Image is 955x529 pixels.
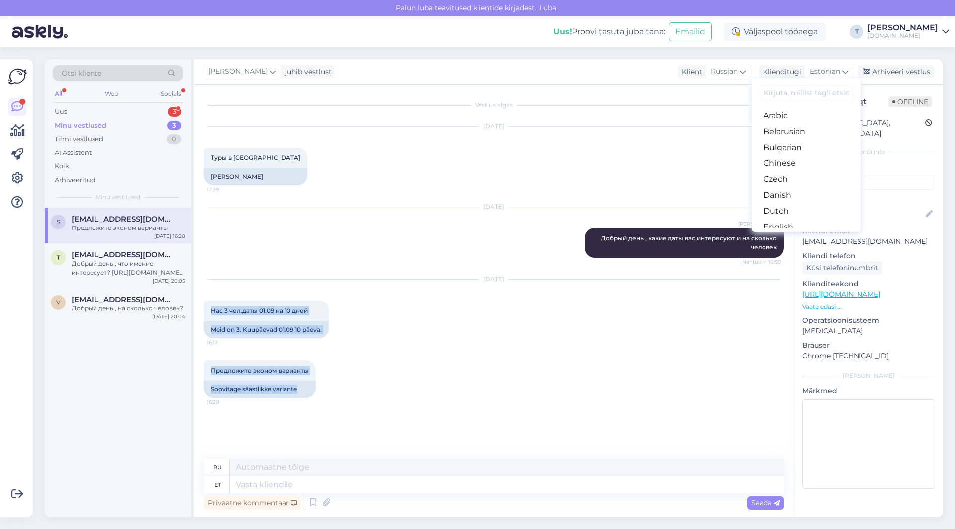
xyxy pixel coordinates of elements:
[204,275,784,284] div: [DATE]
[55,161,69,171] div: Kõik
[211,367,309,374] span: Предложите эконом варианты
[752,155,861,171] a: Chinese
[211,154,300,161] span: Туры в [GEOGRAPHIC_DATA]
[742,258,781,266] span: Nähtud ✓ 10:59
[867,32,938,40] div: [DOMAIN_NAME]
[711,66,738,77] span: Russian
[738,220,781,227] span: [PERSON_NAME]
[168,107,181,117] div: 3
[752,171,861,187] a: Czech
[207,186,244,193] span: 17:39
[55,107,67,117] div: Uus
[55,121,106,131] div: Minu vestlused
[57,254,60,261] span: t
[103,87,120,100] div: Web
[154,232,185,240] div: [DATE] 16:20
[72,215,175,224] span: sahadga58@list.ru
[8,67,27,86] img: Askly Logo
[207,398,244,406] span: 16:20
[802,290,880,299] a: [URL][DOMAIN_NAME]
[211,307,308,314] span: Нас 3 чел.даты 01.09 на 10 дней
[802,194,935,204] p: Kliendi nimi
[810,66,840,77] span: Estonian
[751,498,780,507] span: Saada
[159,87,183,100] div: Socials
[752,124,861,140] a: Belarusian
[204,122,784,131] div: [DATE]
[678,67,702,77] div: Klient
[802,226,935,236] p: Kliendi email
[802,340,935,351] p: Brauser
[53,87,64,100] div: All
[72,250,175,259] span: tokmacevamaria4@gmail.com
[802,279,935,289] p: Klienditeekond
[724,23,826,41] div: Väljaspool tööaega
[803,209,924,220] input: Lisa nimi
[802,162,935,173] p: Kliendi tag'id
[95,193,140,202] span: Minu vestlused
[802,302,935,311] p: Vaata edasi ...
[536,3,559,12] span: Luba
[752,187,861,203] a: Danish
[802,386,935,396] p: Märkmed
[208,66,268,77] span: [PERSON_NAME]
[802,175,935,190] input: Lisa tag
[850,25,863,39] div: T
[55,175,95,185] div: Arhiveeritud
[752,203,861,219] a: Dutch
[281,67,332,77] div: juhib vestlust
[204,168,307,185] div: [PERSON_NAME]
[802,315,935,326] p: Operatsioonisüsteem
[752,108,861,124] a: Arabic
[56,299,60,306] span: v
[72,224,185,232] div: Предложите эконом варианты
[153,277,185,285] div: [DATE] 20:05
[55,148,92,158] div: AI Assistent
[867,24,938,32] div: [PERSON_NAME]
[759,67,801,77] div: Klienditugi
[167,121,181,131] div: 3
[752,140,861,155] a: Bulgarian
[204,381,316,398] div: Soovitage säästlikke variante
[553,26,665,38] div: Proovi tasuta juba täna:
[207,339,244,346] span: 16:17
[802,261,882,275] div: Küsi telefoninumbrit
[802,148,935,156] div: Kliendi info
[760,85,853,101] input: Kirjuta, millist tag'i otsid
[802,371,935,380] div: [PERSON_NAME]
[213,459,222,476] div: ru
[858,65,934,78] div: Arhiveeri vestlus
[888,96,932,107] span: Offline
[204,101,784,110] div: Vestlus algas
[167,134,181,144] div: 0
[152,313,185,320] div: [DATE] 20:04
[204,496,301,510] div: Privaatne kommentaar
[72,295,175,304] span: valentinaborisova85@gmail.com
[72,259,185,277] div: Добрый день , что именно интересует? [URL][DOMAIN_NAME][DATE]
[55,134,103,144] div: Tiimi vestlused
[553,27,572,36] b: Uus!
[802,251,935,261] p: Kliendi telefon
[204,321,329,338] div: Meid on 3. Kuupäevad 01.09 10 päeva.
[802,236,935,247] p: [EMAIL_ADDRESS][DOMAIN_NAME]
[805,118,925,139] div: [GEOGRAPHIC_DATA], [GEOGRAPHIC_DATA]
[867,24,949,40] a: [PERSON_NAME][DOMAIN_NAME]
[204,202,784,211] div: [DATE]
[802,326,935,336] p: [MEDICAL_DATA]
[752,219,861,235] a: English
[57,218,60,226] span: s
[62,68,101,78] span: Otsi kliente
[214,476,221,493] div: et
[669,22,712,41] button: Emailid
[72,304,185,313] div: Добрый день , на сколько человек?
[802,351,935,361] p: Chrome [TECHNICAL_ID]
[601,234,778,251] span: Добрый день , какие даты вас интересуют и на сколько человек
